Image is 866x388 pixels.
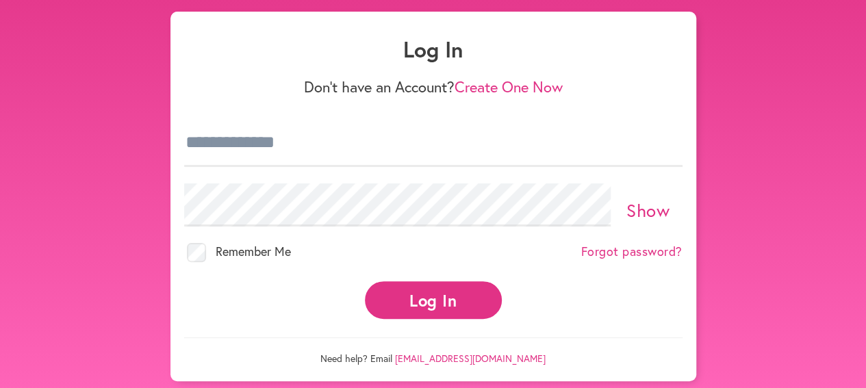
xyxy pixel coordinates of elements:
[455,77,563,96] a: Create One Now
[216,243,291,259] span: Remember Me
[626,198,670,222] a: Show
[184,78,683,96] p: Don't have an Account?
[184,36,683,62] h1: Log In
[395,352,546,365] a: [EMAIL_ADDRESS][DOMAIN_NAME]
[581,244,683,259] a: Forgot password?
[184,337,683,365] p: Need help? Email
[365,281,502,319] button: Log In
